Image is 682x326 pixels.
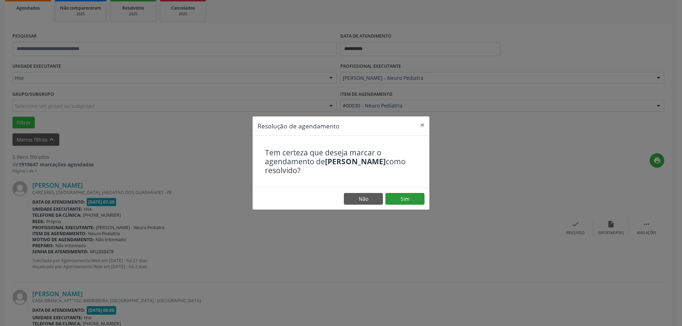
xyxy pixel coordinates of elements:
[344,193,383,205] button: Não
[265,148,417,175] h4: Tem certeza que deseja marcar o agendamento de como resolvido?
[325,156,386,166] b: [PERSON_NAME]
[385,193,424,205] button: Sim
[415,116,429,134] button: Close
[258,121,340,131] h5: Resolução de agendamento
